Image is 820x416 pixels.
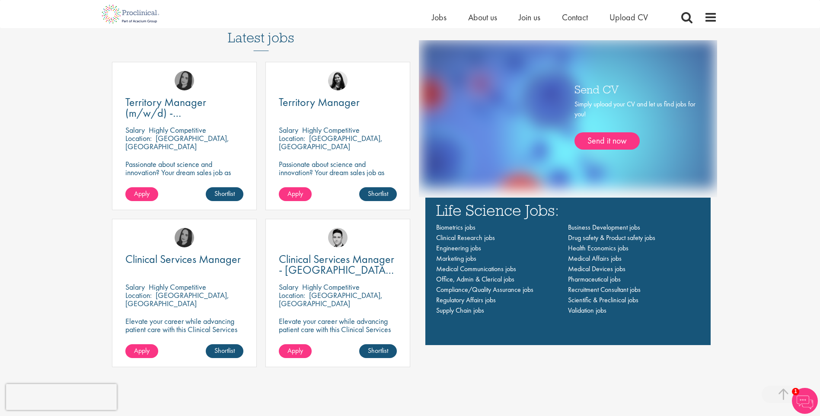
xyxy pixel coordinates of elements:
a: Supply Chain jobs [436,306,484,315]
span: Apply [134,189,150,198]
span: Salary [279,282,298,292]
iframe: reCAPTCHA [6,384,117,410]
a: Validation jobs [568,306,606,315]
a: Shortlist [359,187,397,201]
a: Territory Manager (m/w/d) - [GEOGRAPHIC_DATA] [125,97,243,118]
img: one [421,40,715,189]
a: Marketing jobs [436,254,476,263]
a: Medical Communications jobs [436,264,516,273]
span: Location: [279,133,305,143]
span: Location: [125,290,152,300]
a: Clinical Research jobs [436,233,495,242]
span: Apply [134,346,150,355]
span: Salary [125,125,145,135]
p: Highly Competitive [302,282,360,292]
a: Engineering jobs [436,243,481,253]
a: Shortlist [206,344,243,358]
a: Jobs [432,12,447,23]
a: Clinical Services Manager [125,254,243,265]
span: Territory Manager (m/w/d) - [GEOGRAPHIC_DATA] [125,95,230,131]
span: Apply [287,346,303,355]
span: Location: [279,290,305,300]
h3: Life Science Jobs: [436,202,700,218]
p: [GEOGRAPHIC_DATA], [GEOGRAPHIC_DATA] [279,133,383,151]
p: Elevate your career while advancing patient care with this Clinical Services Manager position wit... [279,317,397,350]
span: Salary [125,282,145,292]
p: Highly Competitive [302,125,360,135]
a: Medical Affairs jobs [568,254,622,263]
a: Medical Devices jobs [568,264,625,273]
span: Clinical Services Manager [125,252,241,266]
span: Location: [125,133,152,143]
p: [GEOGRAPHIC_DATA], [GEOGRAPHIC_DATA] [125,133,229,151]
h3: Latest jobs [228,9,294,51]
span: Territory Manager [279,95,360,109]
a: Recruitment Consultant jobs [568,285,641,294]
p: Passionate about science and innovation? Your dream sales job as Territory Manager awaits! [125,160,243,185]
a: Apply [279,187,312,201]
span: Clinical Services Manager - [GEOGRAPHIC_DATA], [GEOGRAPHIC_DATA], [GEOGRAPHIC_DATA] [279,252,394,299]
div: Simply upload your CV and let us find jobs for you! [574,99,696,150]
a: Health Economics jobs [568,243,629,253]
p: [GEOGRAPHIC_DATA], [GEOGRAPHIC_DATA] [125,290,229,308]
p: Highly Competitive [149,282,206,292]
a: Contact [562,12,588,23]
span: Apply [287,189,303,198]
a: Shortlist [359,344,397,358]
a: Upload CV [609,12,648,23]
a: Compliance/Quality Assurance jobs [436,285,533,294]
a: About us [468,12,497,23]
a: Regulatory Affairs jobs [436,295,496,304]
p: Elevate your career while advancing patient care with this Clinical Services Manager position wit... [125,317,243,350]
a: Apply [125,187,158,201]
a: Join us [519,12,540,23]
img: Indre Stankeviciute [328,71,348,90]
a: Office, Admin & Clerical jobs [436,275,514,284]
a: Drug safety & Product safety jobs [568,233,655,242]
a: Shortlist [206,187,243,201]
p: [GEOGRAPHIC_DATA], [GEOGRAPHIC_DATA] [279,290,383,308]
span: 1 [792,388,799,395]
a: Business Development jobs [568,223,640,232]
a: Send it now [574,132,640,150]
img: Connor Lynes [328,228,348,247]
a: Pharmaceutical jobs [568,275,621,284]
img: Anna Klemencic [175,71,194,90]
a: Scientific & Preclinical jobs [568,295,638,304]
img: Chatbot [792,388,818,414]
p: Highly Competitive [149,125,206,135]
a: Territory Manager [279,97,397,108]
h3: Send CV [574,83,696,95]
a: Biometrics jobs [436,223,475,232]
nav: Main navigation [436,222,700,316]
p: Passionate about science and innovation? Your dream sales job as Territory Manager awaits! [279,160,397,185]
a: Clinical Services Manager - [GEOGRAPHIC_DATA], [GEOGRAPHIC_DATA], [GEOGRAPHIC_DATA] [279,254,397,275]
img: Anna Klemencic [175,228,194,247]
a: Apply [125,344,158,358]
